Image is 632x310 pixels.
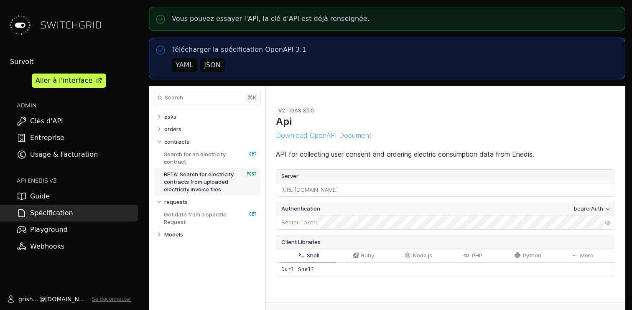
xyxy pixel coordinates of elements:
span: [DOMAIN_NAME] [45,295,89,303]
p: Models [164,231,183,238]
div: Curl Shell [276,262,615,277]
kbd: ⌘ k [245,93,258,102]
div: : [276,216,318,229]
div: YAML [176,60,193,70]
label: Bearer Token [281,219,317,227]
span: grishjan [18,295,39,303]
span: Python [523,252,541,259]
div: JSON [204,60,220,70]
a: BETA: Search for electricity contracts from uploaded electricity invoice files POST [164,168,257,196]
span: @ [39,295,45,303]
button: Download OpenAPI Document [276,132,372,139]
h2: API ENEDIS v2 [17,176,138,185]
span: POST [240,171,257,177]
div: Survolt [10,57,138,67]
button: YAML [172,58,197,72]
a: Aller à l'interface [32,74,106,88]
a: requests [164,196,257,208]
a: Get data from a specific Request GET [164,208,257,228]
div: bearerAuth [574,205,603,213]
span: GET [240,211,257,217]
p: orders [164,125,181,133]
a: asks [164,110,257,123]
img: Switchgrid Logo [7,12,33,38]
p: requests [164,198,188,206]
div: Aller à l'interface [36,76,92,86]
label: Server [276,170,615,183]
span: Shell [307,252,319,259]
button: Se déconnecter [92,296,131,302]
a: contracts [164,135,257,148]
button: JSON [200,58,224,72]
p: API for collecting user consent and ordering electric consumption data from Enedis. [276,149,615,159]
div: [URL][DOMAIN_NAME] [276,183,615,197]
a: Search for an electricity contract GET [164,148,257,168]
p: Vous pouvez essayer l'API, la clé d'API est déjà renseignée. [172,14,370,24]
span: Node.js [413,252,432,259]
div: Client Libraries [276,235,615,249]
span: PHP [472,252,482,259]
h1: Api [276,115,292,127]
p: contracts [164,138,189,145]
p: Get data from a specific Request [164,211,238,226]
span: Authentication [281,205,320,213]
span: SWITCHGRID [40,18,102,32]
p: BETA: Search for electricity contracts from uploaded electricity invoice files [164,170,238,193]
div: OAS 3.1.0 [288,107,316,114]
span: Ruby [361,252,374,259]
p: Search for an electricity contract [164,150,238,165]
span: Search [165,94,183,101]
p: asks [164,113,176,120]
p: Télécharger la spécification OpenAPI 3.1 [172,45,306,55]
a: orders [164,123,257,135]
a: Models [164,228,257,241]
div: v2 [276,107,288,114]
button: bearerAuth [571,204,613,213]
h2: ADMIN [17,101,138,109]
span: GET [240,151,257,157]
